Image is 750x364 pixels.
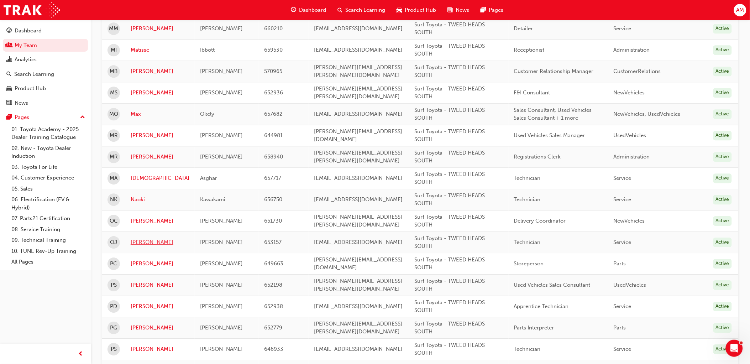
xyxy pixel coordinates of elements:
[726,340,743,357] iframe: Intercom live chat
[414,214,485,228] span: Surf Toyota - TWEED HEADS SOUTH
[131,67,189,76] a: [PERSON_NAME]
[15,27,42,35] div: Dashboard
[131,25,189,33] a: [PERSON_NAME]
[489,6,503,14] span: Pages
[9,213,88,224] a: 07. Parts21 Certification
[264,154,283,160] span: 658940
[15,84,46,93] div: Product Hub
[6,85,12,92] span: car-icon
[264,47,283,53] span: 659530
[514,260,544,267] span: Storeperson
[200,25,243,32] span: [PERSON_NAME]
[314,175,403,181] span: [EMAIL_ADDRESS][DOMAIN_NAME]
[405,6,436,14] span: Product Hub
[414,107,485,121] span: Surf Toyota - TWEED HEADS SOUTH
[200,282,243,288] span: [PERSON_NAME]
[200,132,243,139] span: [PERSON_NAME]
[614,218,645,224] span: NewVehicles
[200,346,243,352] span: [PERSON_NAME]
[131,302,189,311] a: [PERSON_NAME]
[131,46,189,54] a: Matisse
[110,174,118,182] span: MA
[3,97,88,110] a: News
[713,302,732,311] div: Active
[15,113,29,121] div: Pages
[9,143,88,162] a: 02. New - Toyota Dealer Induction
[337,6,342,15] span: search-icon
[9,224,88,235] a: 08. Service Training
[345,6,385,14] span: Search Learning
[713,344,732,354] div: Active
[414,150,485,164] span: Surf Toyota - TWEED HEADS SOUTH
[736,6,744,14] span: AM
[614,154,650,160] span: Administration
[111,46,117,54] span: MI
[391,3,442,17] a: car-iconProduct Hub
[264,68,282,74] span: 570965
[614,47,650,53] span: Administration
[9,124,88,143] a: 01. Toyota Academy - 2025 Dealer Training Catalogue
[131,238,189,246] a: [PERSON_NAME]
[475,3,509,17] a: pages-iconPages
[110,302,117,311] span: PD
[131,281,189,289] a: [PERSON_NAME]
[332,3,391,17] a: search-iconSearch Learning
[200,154,243,160] span: [PERSON_NAME]
[314,321,402,335] span: [PERSON_NAME][EMAIL_ADDRESS][PERSON_NAME][DOMAIN_NAME]
[264,239,282,245] span: 653157
[514,218,566,224] span: Delivery Coordinator
[514,107,592,121] span: Sales Consultant, Used Vehicles Sales Consultant + 1 more
[314,150,402,164] span: [PERSON_NAME][EMAIL_ADDRESS][PERSON_NAME][DOMAIN_NAME]
[713,152,732,162] div: Active
[414,235,485,250] span: Surf Toyota - TWEED HEADS SOUTH
[264,282,282,288] span: 652198
[6,28,12,34] span: guage-icon
[314,346,403,352] span: [EMAIL_ADDRESS][DOMAIN_NAME]
[514,47,545,53] span: Receptionist
[314,85,402,100] span: [PERSON_NAME][EMAIL_ADDRESS][PERSON_NAME][DOMAIN_NAME]
[514,196,541,203] span: Technician
[6,57,12,63] span: chart-icon
[734,4,746,16] button: AM
[713,173,732,183] div: Active
[414,85,485,100] span: Surf Toyota - TWEED HEADS SOUTH
[514,68,594,74] span: Customer Relationship Manager
[314,239,403,245] span: [EMAIL_ADDRESS][DOMAIN_NAME]
[614,303,631,310] span: Service
[3,111,88,124] button: Pages
[314,303,403,310] span: [EMAIL_ADDRESS][DOMAIN_NAME]
[264,303,283,310] span: 652938
[200,324,243,331] span: [PERSON_NAME]
[110,324,117,332] span: PG
[131,131,189,140] a: [PERSON_NAME]
[6,114,12,121] span: pages-icon
[414,21,485,36] span: Surf Toyota - TWEED HEADS SOUTH
[514,154,561,160] span: Registrations Clerk
[414,64,485,79] span: Surf Toyota - TWEED HEADS SOUTH
[514,175,541,181] span: Technician
[414,321,485,335] span: Surf Toyota - TWEED HEADS SOUTH
[9,194,88,213] a: 06. Electrification (EV & Hybrid)
[4,2,60,18] img: Trak
[131,196,189,204] a: Naoki
[414,278,485,292] span: Surf Toyota - TWEED HEADS SOUTH
[514,324,554,331] span: Parts Interpreter
[614,260,626,267] span: Parts
[447,6,453,15] span: news-icon
[514,346,541,352] span: Technician
[111,281,117,289] span: PS
[110,217,118,225] span: OC
[200,47,215,53] span: Ibbott
[200,303,243,310] span: [PERSON_NAME]
[314,25,403,32] span: [EMAIL_ADDRESS][DOMAIN_NAME]
[614,132,646,139] span: UsedVehicles
[713,24,732,33] div: Active
[264,89,283,96] span: 652936
[200,196,225,203] span: Kawakami
[9,162,88,173] a: 03. Toyota For Life
[264,25,283,32] span: 660210
[614,239,631,245] span: Service
[200,218,243,224] span: [PERSON_NAME]
[614,68,661,74] span: CustomerRelations
[109,110,118,118] span: MO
